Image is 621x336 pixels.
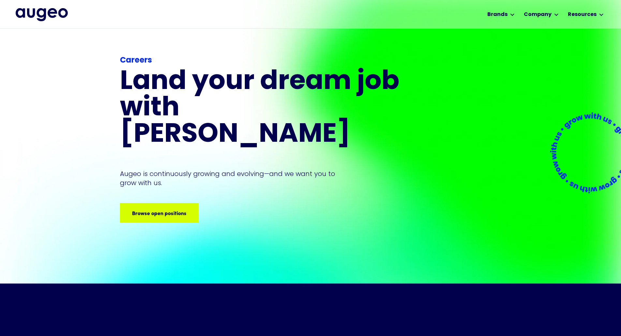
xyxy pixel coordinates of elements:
[120,69,402,148] h1: Land your dream job﻿ with [PERSON_NAME]
[524,11,552,19] div: Company
[487,11,508,19] div: Brands
[16,8,68,21] a: home
[120,57,152,65] strong: Careers
[120,169,344,187] p: Augeo is continuously growing and evolving—and we want you to grow with us.
[16,8,68,21] img: Augeo's full logo in midnight blue.
[568,11,597,19] div: Resources
[120,203,199,223] a: Browse open positions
